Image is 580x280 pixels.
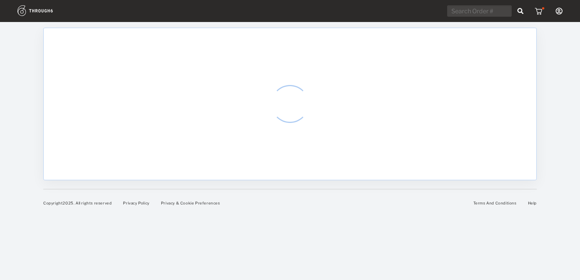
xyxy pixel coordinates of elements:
img: icon_cart_red_dot.b92b630d.svg [535,7,544,15]
img: logo.1c10ca64.svg [17,5,70,16]
a: Help [528,201,537,205]
a: Terms And Conditions [473,201,517,205]
a: Privacy Policy [123,201,149,205]
input: Search Order # [447,5,512,17]
a: Privacy & Cookie Preferences [161,201,220,205]
span: Copyright 2025 . All rights reserved [43,201,112,205]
